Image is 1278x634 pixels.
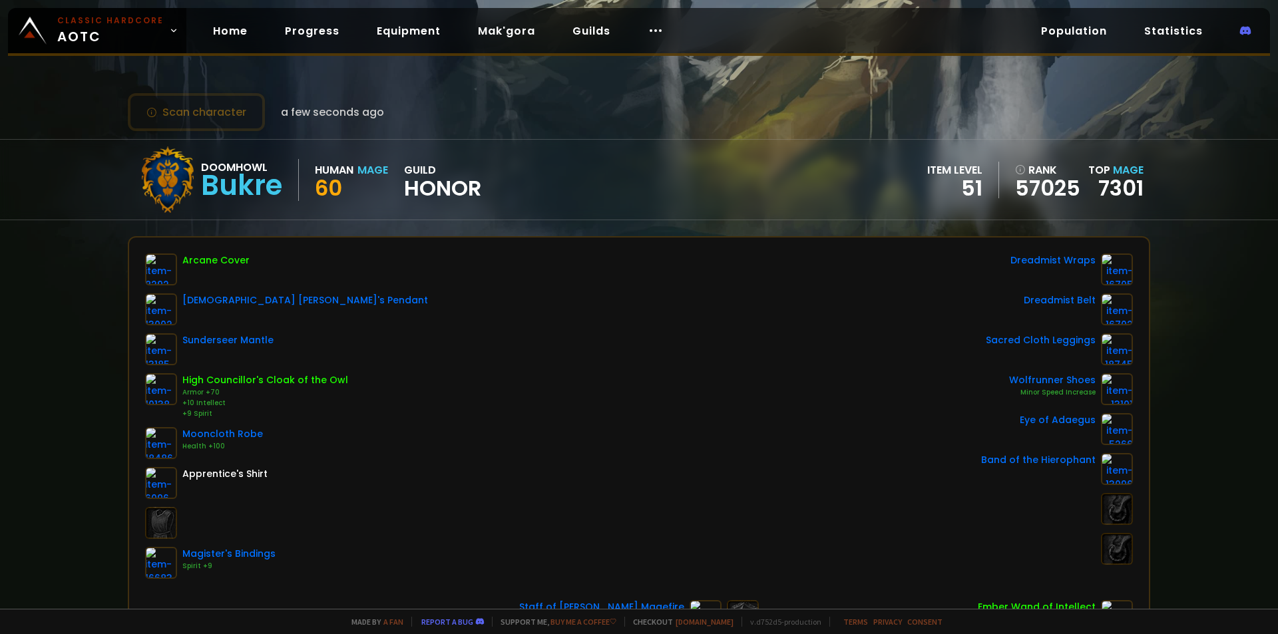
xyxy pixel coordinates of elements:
[492,617,616,627] span: Support me,
[1098,173,1144,203] a: 7301
[182,547,276,561] div: Magister's Bindings
[907,617,943,627] a: Consent
[986,333,1096,347] div: Sacred Cloth Leggings
[145,427,177,459] img: item-18486
[1101,333,1133,365] img: item-18745
[145,467,177,499] img: item-6096
[843,617,868,627] a: Terms
[182,427,263,441] div: Mooncloth Robe
[343,617,403,627] span: Made by
[1024,293,1096,307] div: Dreadmist Belt
[182,253,250,267] div: Arcane Cover
[315,162,353,178] div: Human
[1101,253,1133,285] img: item-16705
[927,162,982,178] div: item level
[182,398,348,408] div: +10 Intellect
[562,17,621,45] a: Guilds
[624,617,734,627] span: Checkout
[182,561,276,571] div: Spirit +9
[57,15,164,27] small: Classic Hardcore
[145,253,177,285] img: item-8292
[145,547,177,579] img: item-16683
[978,600,1096,614] div: Ember Wand of Intellect
[57,15,164,47] span: AOTC
[383,617,403,627] a: a fan
[927,178,982,198] div: 51
[202,17,258,45] a: Home
[1101,453,1133,485] img: item-13096
[981,453,1096,467] div: Band of the Hierophant
[145,333,177,365] img: item-13185
[145,373,177,405] img: item-10138
[1101,293,1133,325] img: item-16702
[550,617,616,627] a: Buy me a coffee
[1015,178,1080,198] a: 57025
[519,600,684,614] div: Staff of [PERSON_NAME] Magefire
[201,176,282,196] div: Bukre
[201,159,282,176] div: Doomhowl
[404,178,481,198] span: Honor
[1134,17,1213,45] a: Statistics
[182,373,348,387] div: High Councillor's Cloak of the Owl
[182,293,428,307] div: [DEMOGRAPHIC_DATA] [PERSON_NAME]'s Pendant
[8,8,186,53] a: Classic HardcoreAOTC
[1010,253,1096,267] div: Dreadmist Wraps
[404,162,481,198] div: guild
[1009,387,1096,398] div: Minor Speed Increase
[1030,17,1118,45] a: Population
[421,617,473,627] a: Report a bug
[467,17,546,45] a: Mak'gora
[1101,373,1133,405] img: item-13101
[873,617,902,627] a: Privacy
[182,441,263,452] div: Health +100
[357,162,388,178] div: Mage
[1015,162,1080,178] div: rank
[1101,413,1133,445] img: item-5266
[742,617,821,627] span: v. d752d5 - production
[281,104,384,120] span: a few seconds ago
[676,617,734,627] a: [DOMAIN_NAME]
[182,408,348,419] div: +9 Spirit
[366,17,451,45] a: Equipment
[1088,162,1144,178] div: Top
[1113,162,1144,178] span: Mage
[1009,373,1096,387] div: Wolfrunner Shoes
[182,467,268,481] div: Apprentice's Shirt
[182,333,274,347] div: Sunderseer Mantle
[182,387,348,398] div: Armor +70
[145,293,177,325] img: item-13002
[1020,413,1096,427] div: Eye of Adaegus
[274,17,350,45] a: Progress
[315,173,342,203] span: 60
[128,93,265,131] button: Scan character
